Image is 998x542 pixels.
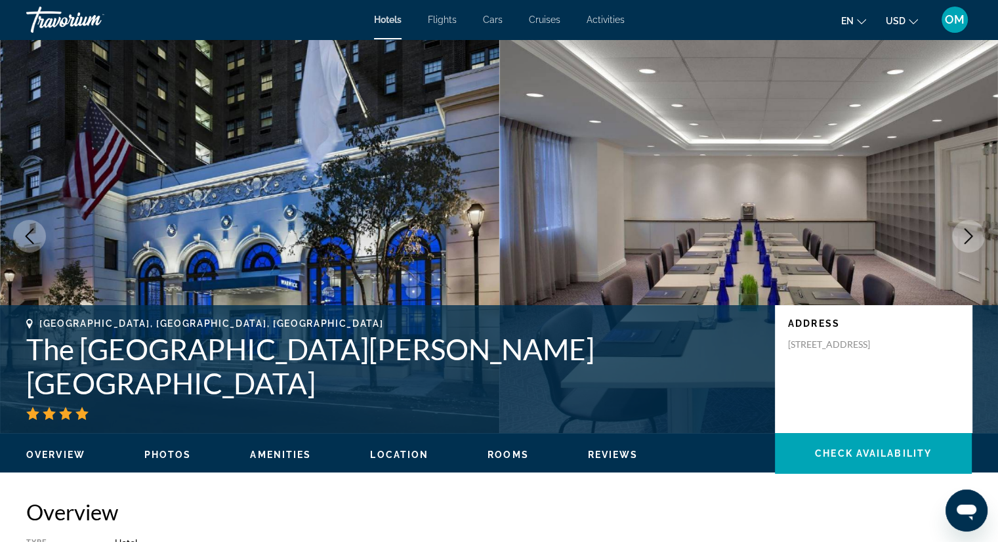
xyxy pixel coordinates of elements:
[250,449,311,461] button: Amenities
[841,16,854,26] span: en
[588,449,638,461] button: Reviews
[841,11,866,30] button: Change language
[788,318,959,329] p: Address
[886,11,918,30] button: Change currency
[587,14,625,25] a: Activities
[144,449,192,461] button: Photos
[26,449,85,461] button: Overview
[946,490,988,532] iframe: Button to launch messaging window
[26,3,157,37] a: Travorium
[26,332,762,400] h1: The [GEOGRAPHIC_DATA][PERSON_NAME] [GEOGRAPHIC_DATA]
[775,433,972,474] button: Check Availability
[588,449,638,460] span: Reviews
[370,449,428,460] span: Location
[370,449,428,461] button: Location
[952,220,985,253] button: Next image
[374,14,402,25] a: Hotels
[39,318,383,329] span: [GEOGRAPHIC_DATA], [GEOGRAPHIC_DATA], [GEOGRAPHIC_DATA]
[945,13,965,26] span: OM
[26,449,85,460] span: Overview
[938,6,972,33] button: User Menu
[886,16,905,26] span: USD
[488,449,529,460] span: Rooms
[428,14,457,25] a: Flights
[13,220,46,253] button: Previous image
[483,14,503,25] a: Cars
[250,449,311,460] span: Amenities
[26,499,972,525] h2: Overview
[788,339,893,350] p: [STREET_ADDRESS]
[488,449,529,461] button: Rooms
[144,449,192,460] span: Photos
[815,448,932,459] span: Check Availability
[529,14,560,25] a: Cruises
